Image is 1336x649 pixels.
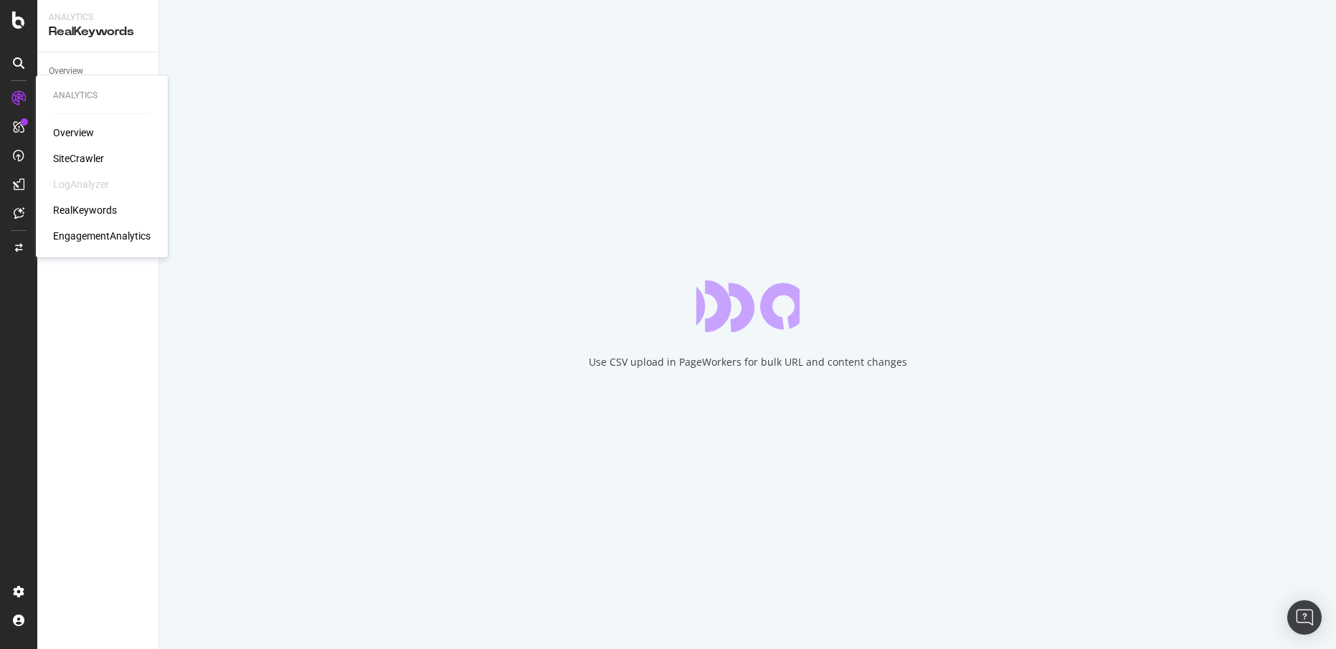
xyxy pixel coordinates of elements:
[53,177,109,191] div: LogAnalyzer
[53,203,117,217] a: RealKeywords
[53,90,151,102] div: Analytics
[696,280,800,332] div: animation
[49,24,147,40] div: RealKeywords
[53,151,104,166] a: SiteCrawler
[49,64,83,79] div: Overview
[49,64,148,79] a: Overview
[49,11,147,24] div: Analytics
[53,229,151,243] a: EngagementAnalytics
[1287,600,1322,635] div: Open Intercom Messenger
[53,125,94,140] a: Overview
[589,355,907,369] div: Use CSV upload in PageWorkers for bulk URL and content changes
